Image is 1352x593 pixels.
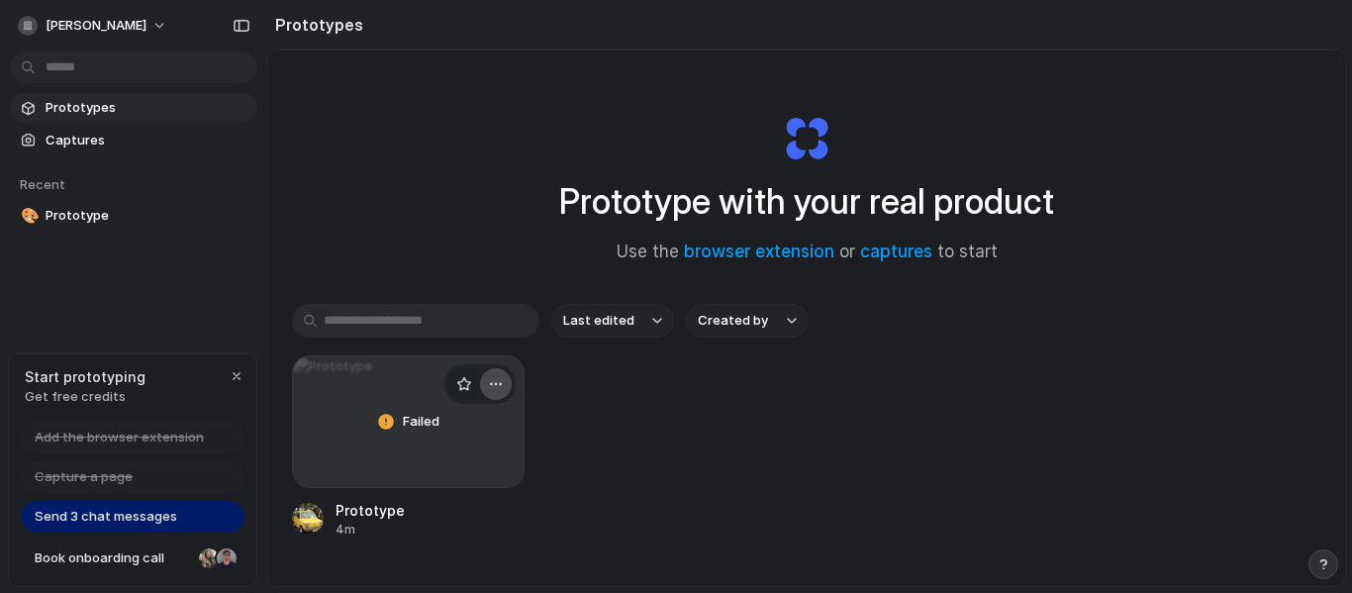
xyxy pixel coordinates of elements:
[35,507,177,527] span: Send 3 chat messages
[10,93,257,123] a: Prototypes
[292,355,525,539] a: PrototypeFailedPrototype4m
[10,126,257,155] a: Captures
[336,500,405,521] div: Prototype
[686,304,809,338] button: Created by
[25,366,145,387] span: Start prototyping
[10,201,257,231] a: 🎨Prototype
[551,304,674,338] button: Last edited
[215,546,239,570] div: Christian Iacullo
[21,205,35,228] div: 🎨
[35,467,133,487] span: Capture a page
[698,311,768,331] span: Created by
[18,206,38,226] button: 🎨
[46,98,249,118] span: Prototypes
[617,240,998,265] span: Use the or to start
[20,176,65,192] span: Recent
[35,548,191,568] span: Book onboarding call
[403,412,439,432] span: Failed
[25,387,145,407] span: Get free credits
[684,242,834,261] a: browser extension
[46,16,146,36] span: [PERSON_NAME]
[267,13,363,37] h2: Prototypes
[10,10,177,42] button: [PERSON_NAME]
[21,543,244,574] a: Book onboarding call
[46,206,249,226] span: Prototype
[197,546,221,570] div: Nicole Kubica
[860,242,932,261] a: captures
[35,428,204,447] span: Add the browser extension
[336,521,405,539] div: 4m
[563,311,634,331] span: Last edited
[559,175,1054,228] h1: Prototype with your real product
[46,131,249,150] span: Captures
